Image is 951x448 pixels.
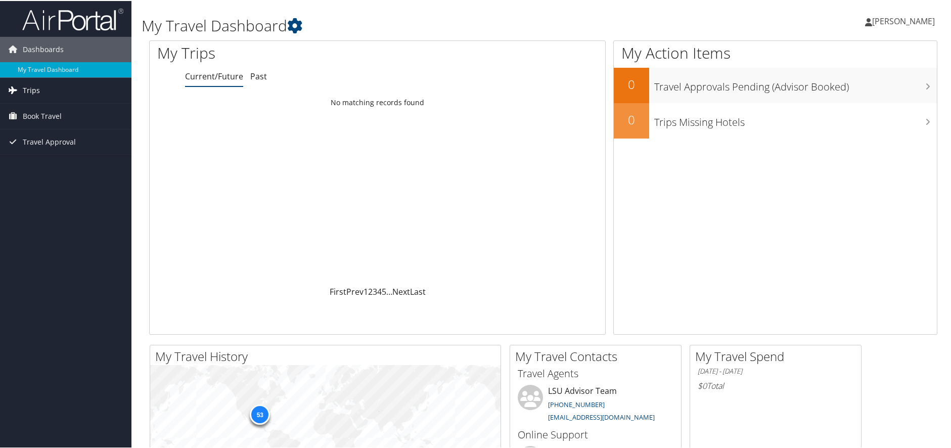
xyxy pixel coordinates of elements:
span: Book Travel [23,103,62,128]
span: Travel Approval [23,128,76,154]
h1: My Travel Dashboard [142,14,677,35]
a: 3 [373,285,377,296]
a: 1 [364,285,368,296]
h3: Trips Missing Hotels [654,109,937,128]
a: First [330,285,346,296]
a: 2 [368,285,373,296]
a: [EMAIL_ADDRESS][DOMAIN_NAME] [548,412,655,421]
h3: Travel Agents [518,366,673,380]
h6: Total [698,379,853,390]
td: No matching records found [150,93,605,111]
h6: [DATE] - [DATE] [698,366,853,375]
li: LSU Advisor Team [513,384,678,425]
h2: 0 [614,110,649,127]
h1: My Action Items [614,41,937,63]
span: $0 [698,379,707,390]
a: 0Trips Missing Hotels [614,102,937,138]
a: [PHONE_NUMBER] [548,399,605,408]
h1: My Trips [157,41,408,63]
h2: My Travel History [155,347,501,364]
a: Next [392,285,410,296]
a: 4 [377,285,382,296]
h3: Online Support [518,427,673,441]
div: 53 [250,404,270,424]
a: Prev [346,285,364,296]
span: Dashboards [23,36,64,61]
a: Past [250,70,267,81]
h2: My Travel Contacts [515,347,681,364]
a: 5 [382,285,386,296]
a: 0Travel Approvals Pending (Advisor Booked) [614,67,937,102]
h3: Travel Approvals Pending (Advisor Booked) [654,74,937,93]
a: [PERSON_NAME] [865,5,945,35]
h2: My Travel Spend [695,347,861,364]
span: Trips [23,77,40,102]
a: Last [410,285,426,296]
img: airportal-logo.png [22,7,123,30]
span: … [386,285,392,296]
a: Current/Future [185,70,243,81]
span: [PERSON_NAME] [872,15,935,26]
h2: 0 [614,75,649,92]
